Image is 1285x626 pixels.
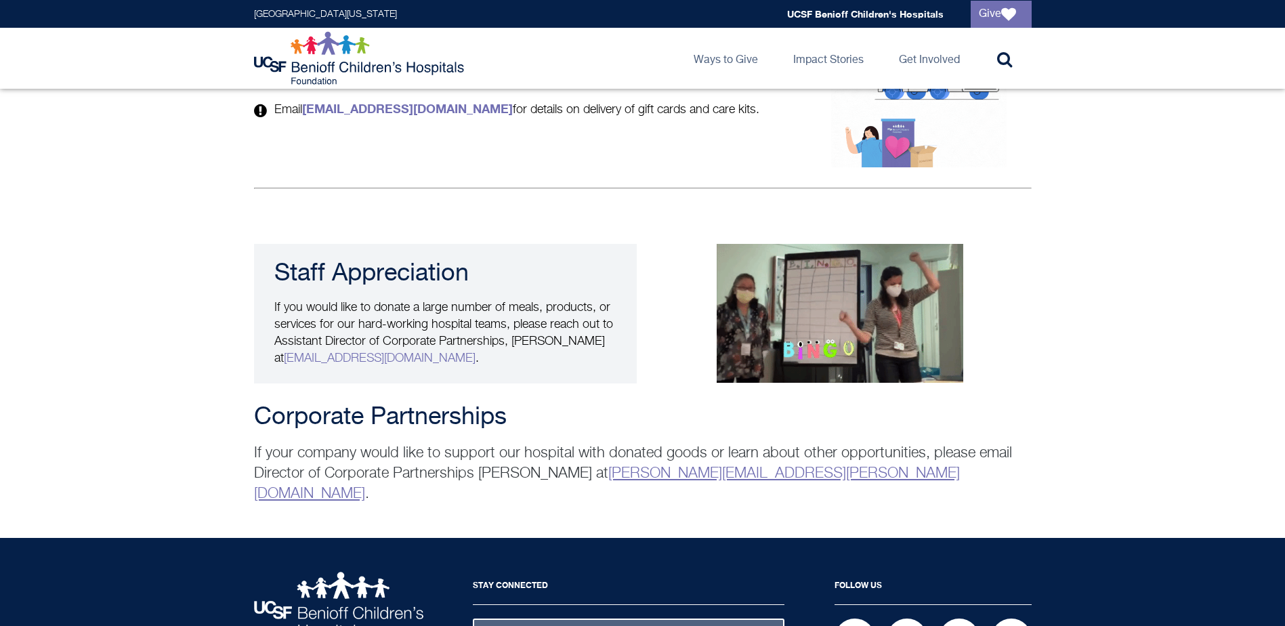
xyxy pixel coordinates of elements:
[254,443,1032,504] p: If your company would like to support our hospital with donated goods or learn about other opport...
[254,9,397,19] a: [GEOGRAPHIC_DATA][US_STATE]
[683,28,769,89] a: Ways to Give
[284,352,476,364] a: [EMAIL_ADDRESS][DOMAIN_NAME]
[254,100,795,119] p: Email for details on delivery of gift cards and care kits.
[787,8,944,20] a: UCSF Benioff Children's Hospitals
[254,31,467,85] img: Logo for UCSF Benioff Children's Hospitals Foundation
[971,1,1032,28] a: Give
[831,27,1007,167] img: How do I deliver my donations?
[717,244,963,383] img: Child life team
[888,28,971,89] a: Get Involved
[782,28,875,89] a: Impact Stories
[302,101,513,116] a: [EMAIL_ADDRESS][DOMAIN_NAME]
[274,260,616,287] h3: Staff Appreciation
[274,299,616,367] p: If you would like to donate a large number of meals, products, or services for our hard-working h...
[835,572,1032,605] h2: Follow Us
[473,572,784,605] h2: Stay Connected
[254,404,1032,431] h2: Corporate Partnerships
